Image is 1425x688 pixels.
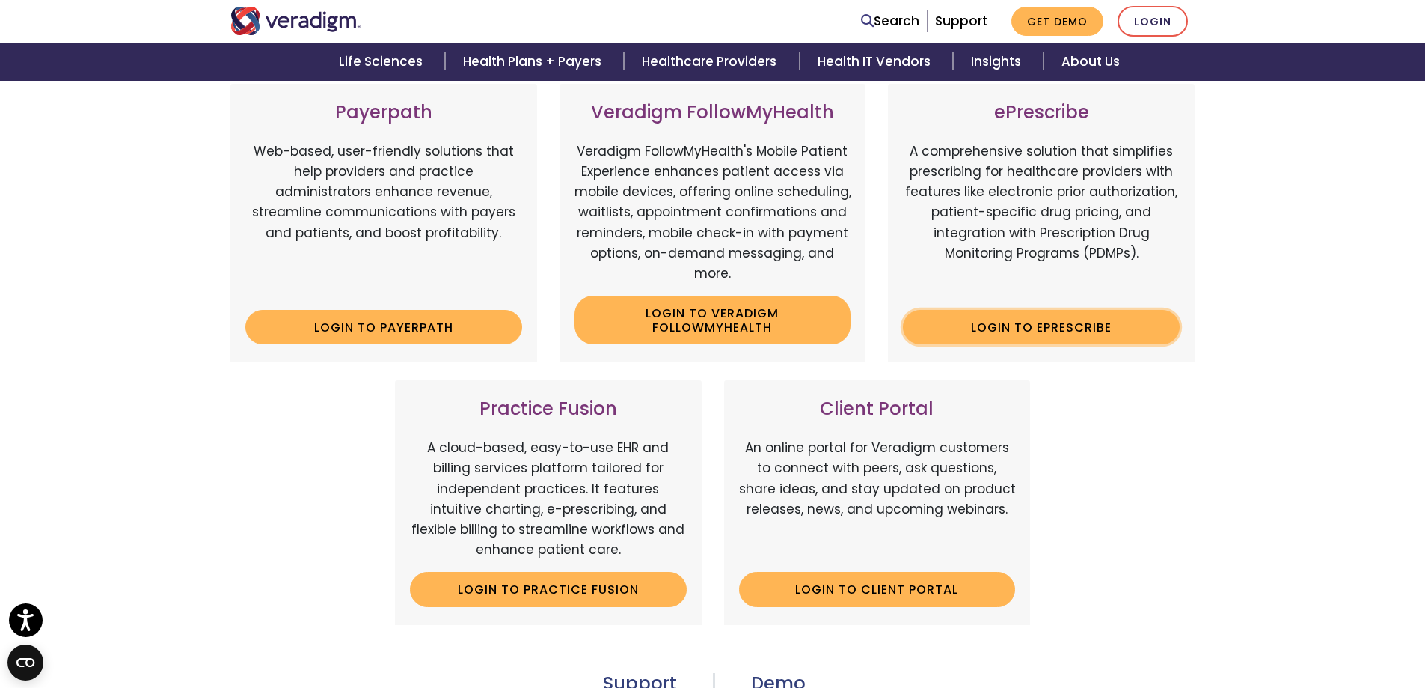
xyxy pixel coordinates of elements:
button: Open CMP widget [7,645,43,681]
a: Health IT Vendors [800,43,953,81]
a: Login to Practice Fusion [410,572,687,606]
p: Web-based, user-friendly solutions that help providers and practice administrators enhance revenu... [245,141,522,299]
a: Login to Payerpath [245,310,522,344]
a: Life Sciences [321,43,445,81]
h3: ePrescribe [903,102,1180,124]
p: Veradigm FollowMyHealth's Mobile Patient Experience enhances patient access via mobile devices, o... [574,141,851,284]
a: Support [935,12,987,30]
h3: Client Portal [739,398,1016,420]
a: Login to Client Portal [739,572,1016,606]
a: Search [861,11,919,31]
p: A comprehensive solution that simplifies prescribing for healthcare providers with features like ... [903,141,1180,299]
a: Login to ePrescribe [903,310,1180,344]
a: Health Plans + Payers [445,43,624,81]
a: Login to Veradigm FollowMyHealth [574,296,851,344]
a: Healthcare Providers [624,43,799,81]
a: Get Demo [1011,7,1103,36]
p: A cloud-based, easy-to-use EHR and billing services platform tailored for independent practices. ... [410,438,687,560]
img: Veradigm logo [230,7,361,35]
a: About Us [1044,43,1138,81]
p: An online portal for Veradigm customers to connect with peers, ask questions, share ideas, and st... [739,438,1016,560]
a: Insights [953,43,1044,81]
a: Login [1118,6,1188,37]
h3: Practice Fusion [410,398,687,420]
h3: Payerpath [245,102,522,124]
h3: Veradigm FollowMyHealth [574,102,851,124]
